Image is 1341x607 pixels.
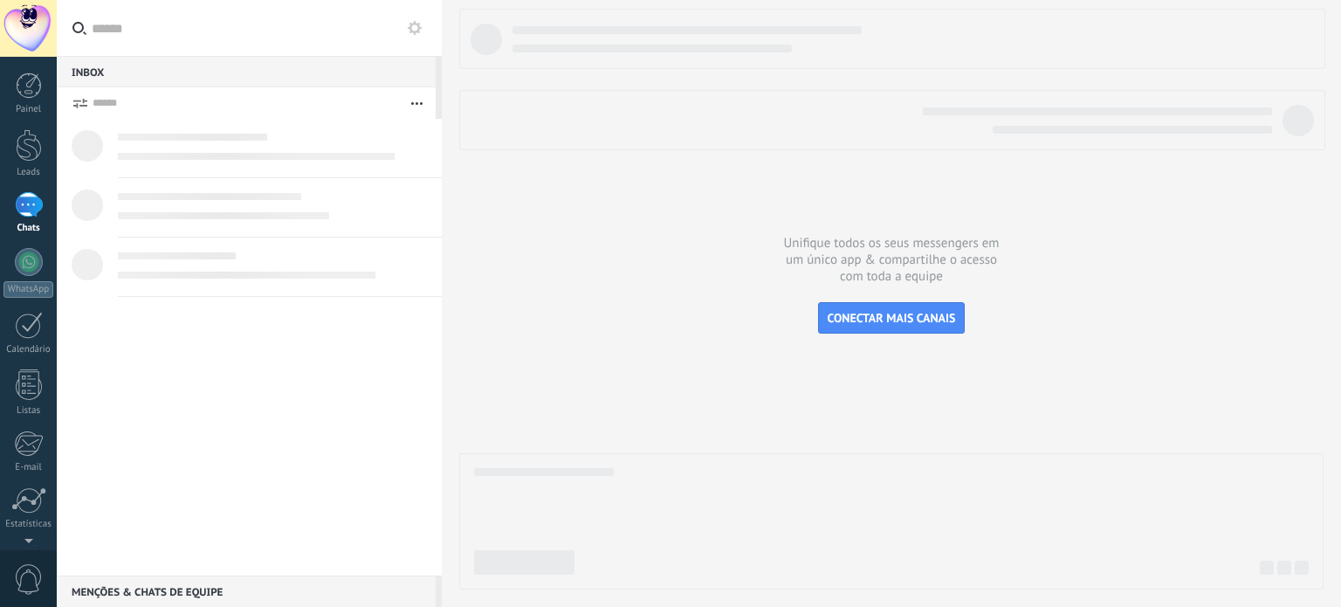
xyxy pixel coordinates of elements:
div: Leads [3,167,54,178]
div: Painel [3,104,54,115]
div: Calendário [3,344,54,355]
button: CONECTAR MAIS CANAIS [818,302,966,334]
div: Estatísticas [3,519,54,530]
div: E-mail [3,462,54,473]
div: Menções & Chats de equipe [57,576,436,607]
span: CONECTAR MAIS CANAIS [828,310,956,326]
div: WhatsApp [3,281,53,298]
div: Listas [3,405,54,417]
div: Chats [3,223,54,234]
div: Inbox [57,56,436,87]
